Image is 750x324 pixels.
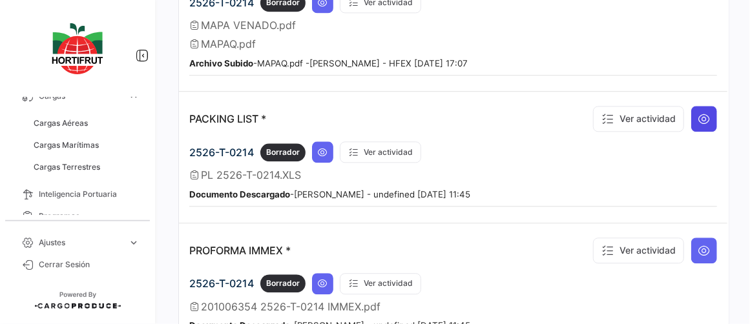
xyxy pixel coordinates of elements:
span: expand_more [128,237,140,248]
span: PL 2526-T-0214.XLS [201,168,301,181]
small: - MAPAQ.pdf - [PERSON_NAME] - HFEX [DATE] 17:07 [189,58,468,68]
button: Ver actividad [340,273,421,294]
span: MAPAQ.pdf [201,37,256,50]
span: 201006354 2526-T-0214 IMMEX.pdf [201,300,380,313]
span: Cerrar Sesión [39,259,140,270]
a: Inteligencia Portuaria [10,183,145,205]
img: logo-hortifrut.svg [45,15,110,82]
span: Cargas Terrestres [34,161,100,173]
span: Programas [39,210,140,222]
b: Archivo Subido [189,58,253,68]
span: 2526-T-0214 [189,146,254,159]
span: Borrador [266,278,300,289]
button: Ver actividad [593,238,684,263]
span: MAPA VENADO.pdf [201,19,296,32]
span: Cargas Marítimas [34,139,99,151]
button: Ver actividad [593,106,684,132]
span: Cargas Aéreas [34,117,88,129]
a: Cargas Aéreas [28,114,145,133]
a: Programas [10,205,145,227]
b: Documento Descargado [189,189,290,199]
button: Ver actividad [340,141,421,163]
p: PROFORMA IMMEX * [189,244,291,257]
span: 2526-T-0214 [189,277,254,290]
a: Cargas Terrestres [28,157,145,177]
p: PACKING LIST * [189,112,266,125]
small: - [PERSON_NAME] - undefined [DATE] 11:45 [189,189,470,199]
span: Borrador [266,147,300,158]
span: Ajustes [39,237,123,248]
span: Inteligencia Portuaria [39,188,140,200]
a: Cargas Marítimas [28,136,145,155]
